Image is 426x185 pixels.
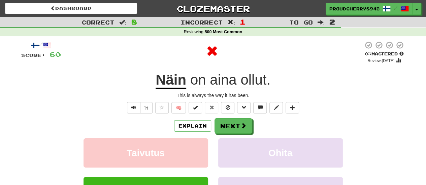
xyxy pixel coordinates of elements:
span: Ohita [268,148,293,158]
button: Taivutus [84,138,208,168]
button: Ohita [218,138,343,168]
span: 60 [50,50,61,58]
button: Grammar (alt+g) [237,102,251,113]
button: Next [215,118,252,134]
span: 8 [131,18,137,26]
div: Text-to-speech controls [126,102,153,113]
span: 0 % [365,51,371,56]
button: ½ [140,102,153,113]
span: : [119,19,127,25]
button: Explain [174,120,211,132]
small: Review: [DATE] [367,58,394,63]
button: Add to collection (alt+a) [286,102,299,113]
span: . [186,72,270,88]
button: Play sentence audio (ctl+space) [127,102,140,113]
button: Favorite sentence (alt+f) [155,102,169,113]
span: ollut [240,72,266,88]
span: 2 [329,18,335,26]
button: Reset to 0% Mastered (alt+r) [205,102,218,113]
a: Clozemaster [147,3,279,14]
button: Ignore sentence (alt+i) [221,102,234,113]
button: 🧠 [171,102,186,113]
button: Discuss sentence (alt+u) [253,102,267,113]
button: Set this sentence to 100% Mastered (alt+m) [189,102,202,113]
span: on [190,72,206,88]
span: To go [289,19,313,26]
span: : [228,19,235,25]
span: ProudCherry8945 [329,6,379,12]
a: Dashboard [5,3,137,14]
u: Näin [156,72,186,89]
span: Score: [21,52,45,58]
span: aina [210,72,236,88]
div: Mastered [363,51,405,57]
span: Taivutus [127,148,165,158]
button: Edit sentence (alt+d) [269,102,283,113]
div: This is always the way it has been. [21,92,405,99]
strong: 500 Most Common [204,30,242,34]
div: / [21,41,61,49]
a: ProudCherry8945 / [326,3,413,15]
span: 1 [240,18,245,26]
span: / [394,5,397,10]
span: Incorrect [181,19,223,26]
span: : [317,19,325,25]
span: Correct [81,19,114,26]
